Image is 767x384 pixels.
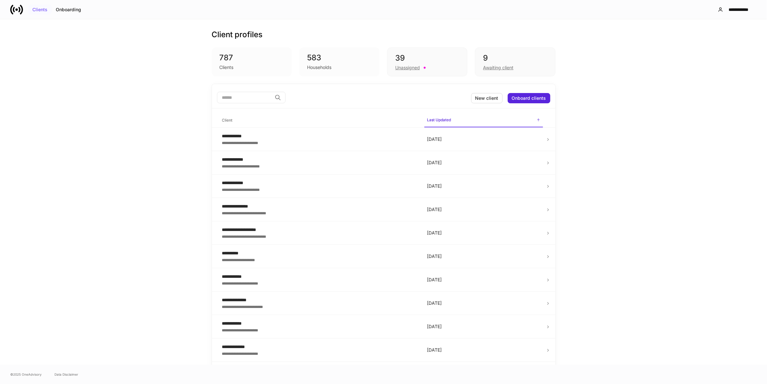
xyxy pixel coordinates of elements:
[220,53,284,63] div: 787
[471,93,503,103] button: New client
[427,117,451,123] h6: Last Updated
[220,64,234,71] div: Clients
[52,4,85,15] button: Onboarding
[54,372,78,377] a: Data Disclaimer
[483,64,513,71] div: Awaiting client
[424,114,543,127] span: Last Updated
[483,53,547,63] div: 9
[427,230,540,236] p: [DATE]
[512,96,546,100] div: Onboard clients
[427,277,540,283] p: [DATE]
[427,159,540,166] p: [DATE]
[475,47,555,76] div: 9Awaiting client
[212,30,263,40] h3: Client profiles
[427,347,540,353] p: [DATE]
[395,64,420,71] div: Unassigned
[222,117,233,123] h6: Client
[387,47,467,76] div: 39Unassigned
[427,300,540,306] p: [DATE]
[427,136,540,142] p: [DATE]
[10,372,42,377] span: © 2025 OneAdvisory
[395,53,459,63] div: 39
[307,53,372,63] div: 583
[427,253,540,260] p: [DATE]
[220,114,419,127] span: Client
[427,323,540,330] p: [DATE]
[427,183,540,189] p: [DATE]
[427,206,540,213] p: [DATE]
[508,93,550,103] button: Onboard clients
[307,64,331,71] div: Households
[56,7,81,12] div: Onboarding
[28,4,52,15] button: Clients
[32,7,47,12] div: Clients
[475,96,498,100] div: New client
